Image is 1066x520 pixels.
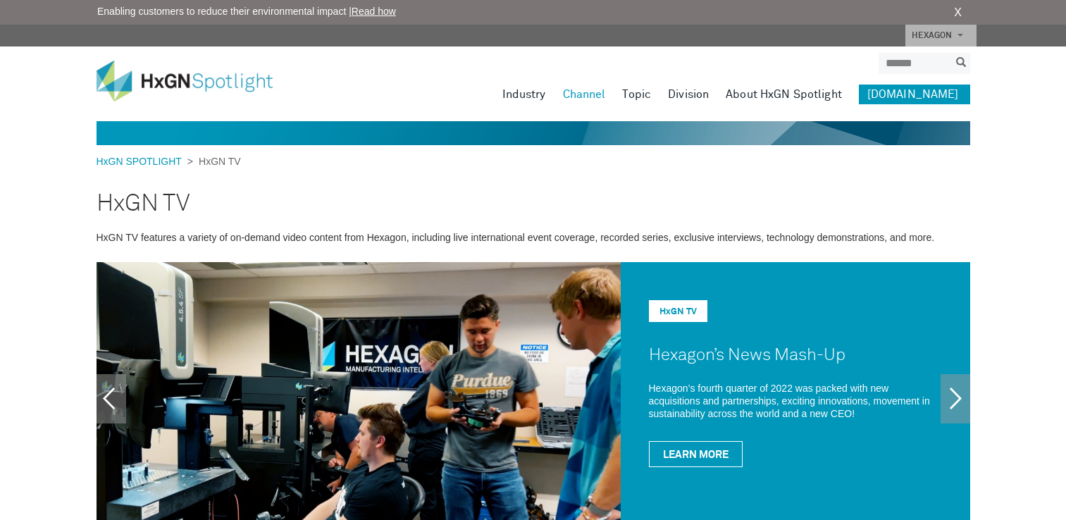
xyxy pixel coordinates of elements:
[954,4,962,21] a: X
[97,61,294,101] img: HxGN Spotlight
[502,85,546,104] a: Industry
[97,154,241,169] div: >
[859,85,970,104] a: [DOMAIN_NAME]
[649,441,743,467] a: Learn More
[97,180,970,228] h2: HxGN TV
[649,382,942,420] p: Hexagon’s fourth quarter of 2022 was packed with new acquisitions and partnerships, exciting inno...
[941,374,970,423] a: Next
[97,156,187,167] a: HxGN SPOTLIGHT
[649,347,845,364] a: Hexagon’s News Mash-Up
[622,85,651,104] a: Topic
[97,374,126,423] a: Previous
[668,85,709,104] a: Division
[97,4,396,19] span: Enabling customers to reduce their environmental impact |
[905,25,977,47] a: HEXAGON
[726,85,842,104] a: About HxGN Spotlight
[193,156,241,167] span: HxGN TV
[563,85,606,104] a: Channel
[659,307,697,316] a: HxGN TV
[352,6,396,17] a: Read how
[97,231,970,244] p: HxGN TV features a variety of on-demand video content from Hexagon, including live international ...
